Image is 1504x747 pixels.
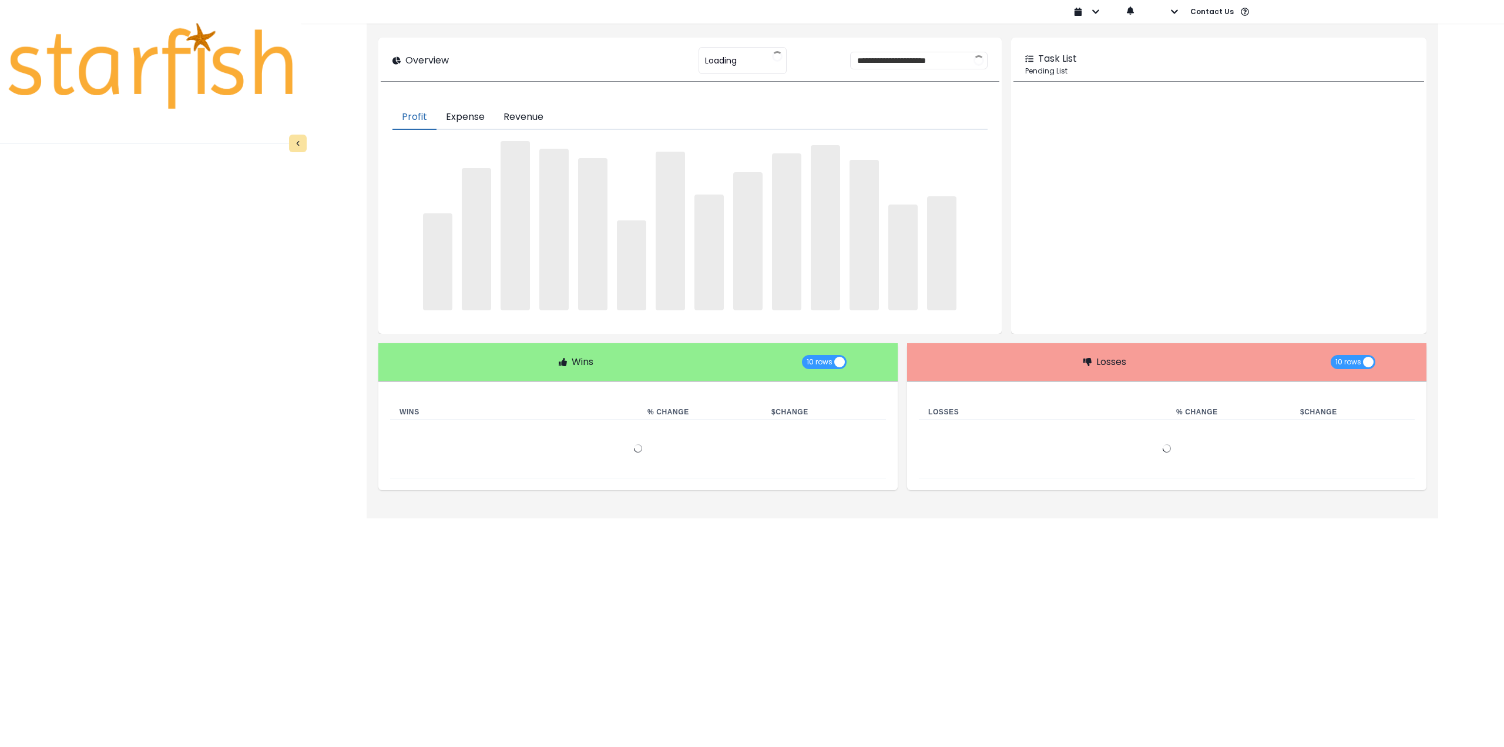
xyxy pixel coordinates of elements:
span: ‌ [617,220,646,310]
span: Loading [705,48,737,73]
span: ‌ [733,172,763,310]
span: ‌ [772,153,801,310]
span: ‌ [850,160,879,310]
p: Task List [1038,52,1077,66]
span: ‌ [578,158,607,310]
span: ‌ [539,149,569,310]
span: ‌ [656,152,685,310]
span: ‌ [888,205,918,310]
th: % Change [638,405,762,420]
span: ‌ [694,195,724,310]
p: Overview [405,53,449,68]
span: ‌ [423,213,452,310]
span: ‌ [501,141,530,310]
p: Pending List [1025,66,1412,76]
th: $ Change [1291,405,1415,420]
span: ‌ [811,145,840,310]
span: ‌ [927,196,956,310]
span: ‌ [462,168,491,310]
button: Expense [437,105,494,130]
button: Revenue [494,105,553,130]
p: Wins [572,355,593,369]
span: 10 rows [1335,355,1361,369]
p: Losses [1096,355,1126,369]
th: % Change [1167,405,1291,420]
button: Profit [392,105,437,130]
th: Wins [390,405,638,420]
th: $ Change [762,405,886,420]
span: 10 rows [807,355,832,369]
th: Losses [919,405,1167,420]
